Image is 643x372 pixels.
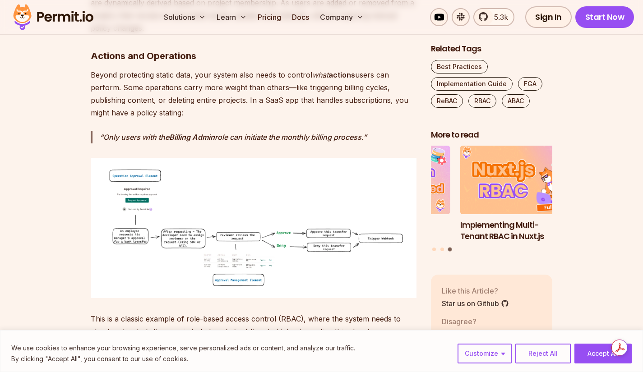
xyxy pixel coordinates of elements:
em: what [312,70,328,79]
button: Customize [458,344,512,363]
a: ABAC [502,94,530,108]
button: Go to slide 1 [432,248,436,252]
li: 3 of 3 [460,146,582,242]
a: Implementation Guide [431,77,513,91]
h2: Related Tags [431,43,553,55]
p: Disagree? [442,316,490,327]
a: Implementing Multi-Tenant RBAC in Nuxt.jsImplementing Multi-Tenant RBAC in Nuxt.js [460,146,582,242]
h2: More to read [431,129,553,141]
img: image.png [91,158,416,298]
span: 5.3k [489,12,508,23]
a: Docs [288,8,313,26]
a: Star us on Github [442,298,509,309]
h3: Implementing Multi-Tenant RBAC in Nuxt.js [460,220,582,242]
strong: actions [328,70,355,79]
p: This is a classic example of role-based access control (RBAC), where the system needs to check no... [91,312,416,363]
button: Learn [213,8,250,26]
em: Only users with the [103,133,169,142]
button: Go to slide 2 [440,248,444,252]
p: We use cookies to enhance your browsing experience, serve personalized ads or content, and analyz... [11,343,355,354]
em: role can initiate the monthly billing process. [215,133,363,142]
button: Accept All [574,344,632,363]
button: Company [316,8,367,26]
img: Permit logo [9,2,97,32]
img: Prisma ORM Data Filtering with ReBAC [328,146,450,215]
a: FGA [518,77,542,91]
a: Tell us why [442,329,490,340]
button: Reject All [515,344,571,363]
li: 2 of 3 [328,146,450,242]
div: Posts [431,146,553,253]
a: ReBAC [431,94,463,108]
p: Like this Article? [442,285,509,296]
a: Sign In [525,6,572,28]
strong: Billing Admin [169,133,215,142]
a: Start Now [575,6,634,28]
a: Pricing [254,8,285,26]
button: Go to slide 3 [448,248,452,252]
a: 5.3k [473,8,514,26]
em: who [139,327,153,336]
img: Implementing Multi-Tenant RBAC in Nuxt.js [460,146,582,215]
a: Best Practices [431,60,488,73]
h3: Prisma ORM Data Filtering with ReBAC [328,220,450,242]
strong: Actions and Operations [91,51,196,61]
a: RBAC [468,94,496,108]
button: Solutions [160,8,209,26]
p: By clicking "Accept All", you consent to our use of cookies. [11,354,355,364]
em: what role [219,327,250,336]
p: Beyond protecting static data, your system also needs to control users can perform. Some operatio... [91,69,416,119]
